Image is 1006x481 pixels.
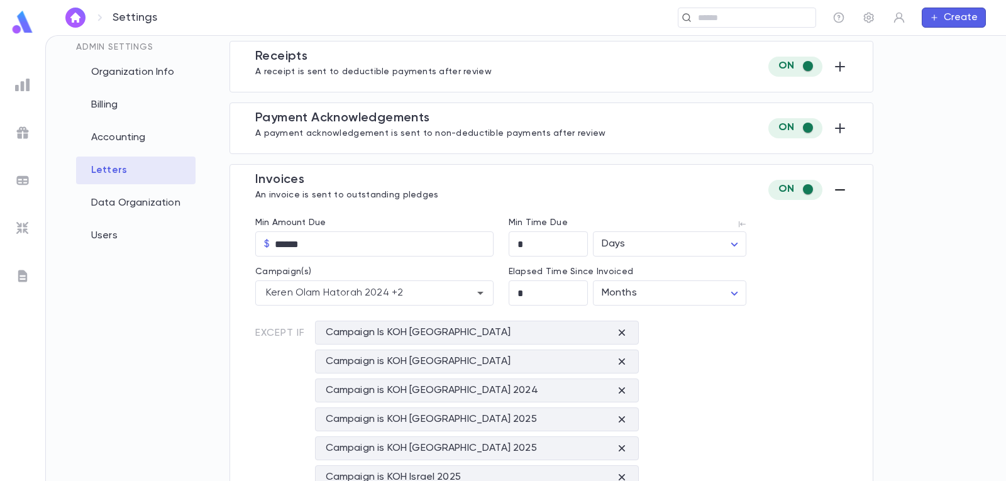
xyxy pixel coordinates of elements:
p: Settings [113,11,157,25]
img: letters_grey.7941b92b52307dd3b8a917253454ce1c.svg [15,268,30,284]
div: Campaign is KOH [GEOGRAPHIC_DATA] 2025 [326,442,537,455]
p: A payment acknowledgement is sent to non-deductible payments after review [255,126,605,138]
img: imports_grey.530a8a0e642e233f2baf0ef88e8c9fcb.svg [15,221,30,236]
div: Organization Info [76,58,196,86]
div: Campaign Is KOH [GEOGRAPHIC_DATA] [326,326,511,339]
div: Campaign is KOH [GEOGRAPHIC_DATA] 2025 [326,413,537,426]
div: Accounting [76,124,196,152]
img: campaigns_grey.99e729a5f7ee94e3726e6486bddda8f1.svg [15,125,30,140]
p: An invoice is sent to outstanding pledges [255,187,438,200]
div: Billing [76,91,196,119]
label: Min Amount Due [255,218,494,228]
p: Elapsed Time Since Invoiced [509,267,747,277]
button: Create [922,8,986,28]
span: Months [602,288,637,298]
img: home_white.a664292cf8c1dea59945f0da9f25487c.svg [68,13,83,23]
div: Letters [76,157,196,184]
p: A receipt is sent to deductible payments after review [255,64,492,77]
div: Data Organization [76,189,196,217]
span: Days [602,239,626,249]
div: Keren Olam Hatorah 2024 +2 [261,286,403,301]
div: Months [593,281,746,306]
img: reports_grey.c525e4749d1bce6a11f5fe2a8de1b229.svg [15,77,30,92]
span: Payment Acknowledgement s [255,112,430,124]
span: Receipt s [255,50,307,63]
div: Days [593,232,746,257]
img: logo [10,10,35,35]
div: Campaign is KOH [GEOGRAPHIC_DATA] [326,355,511,368]
p: Min Time Due [509,218,568,231]
p: $ [264,238,270,250]
span: Invoice s [255,174,304,186]
button: Open [472,284,489,302]
img: batches_grey.339ca447c9d9533ef1741baa751efc33.svg [15,173,30,188]
div: Users [76,222,196,250]
div: Campaign is KOH [GEOGRAPHIC_DATA] 2024 [326,384,538,397]
span: Admin Settings [76,43,153,52]
p: Campaign(s) [255,267,494,277]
